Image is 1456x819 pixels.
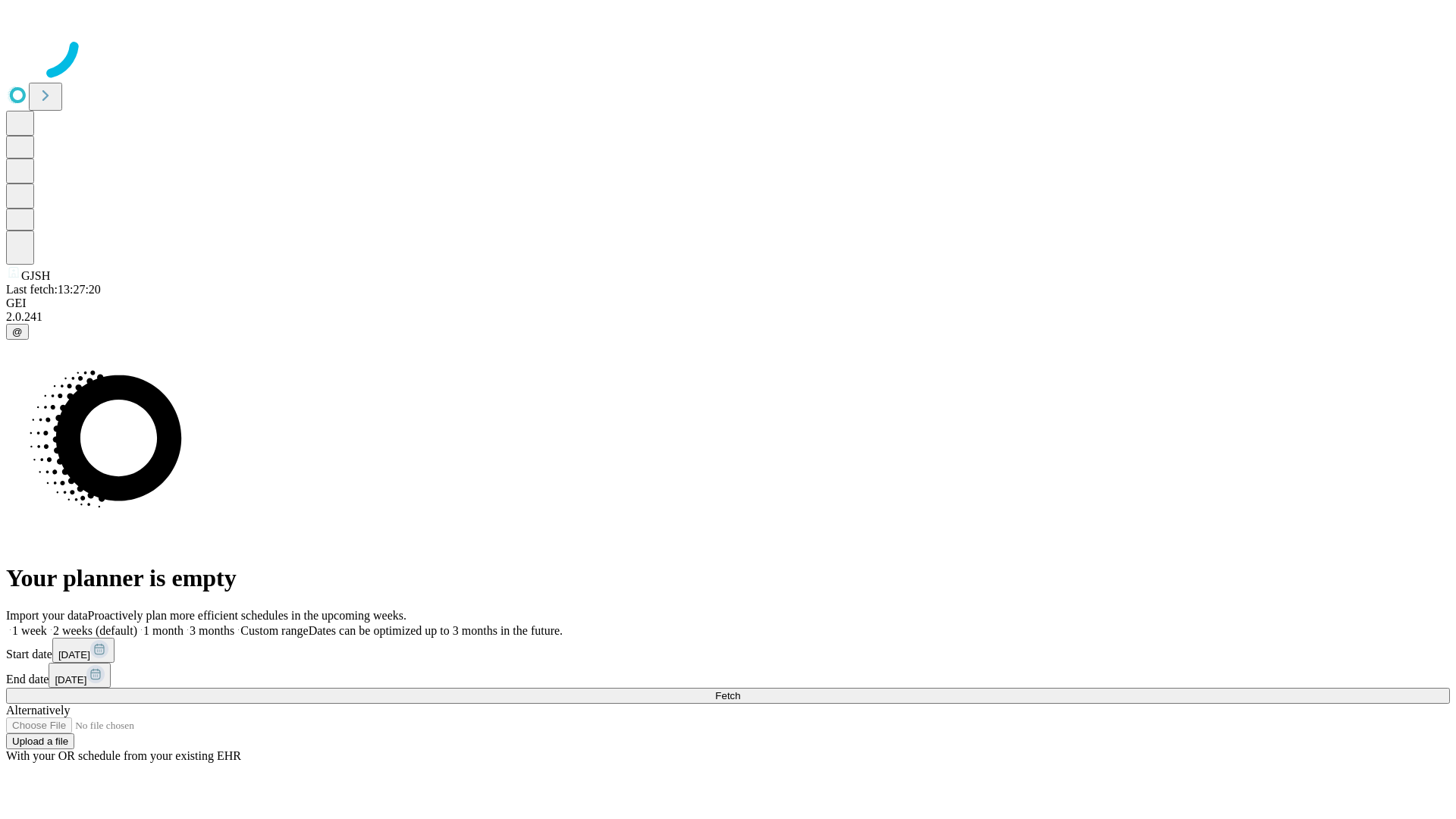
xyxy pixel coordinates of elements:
[58,649,90,661] span: [DATE]
[6,663,1450,688] div: End date
[55,674,86,686] span: [DATE]
[6,310,1450,324] div: 2.0.241
[6,749,241,762] span: With your OR schedule from your existing EHR
[52,638,115,663] button: [DATE]
[715,690,740,701] span: Fetch
[6,609,88,622] span: Import your data
[190,624,234,637] span: 3 months
[6,283,101,296] span: Last fetch: 13:27:20
[309,624,563,637] span: Dates can be optimized up to 3 months in the future.
[49,663,111,688] button: [DATE]
[12,326,23,337] span: @
[6,733,74,749] button: Upload a file
[240,624,308,637] span: Custom range
[6,638,1450,663] div: Start date
[143,624,184,637] span: 1 month
[21,269,50,282] span: GJSH
[6,688,1450,704] button: Fetch
[12,624,47,637] span: 1 week
[6,297,1450,310] div: GEI
[6,704,70,717] span: Alternatively
[88,609,406,622] span: Proactively plan more efficient schedules in the upcoming weeks.
[6,564,1450,592] h1: Your planner is empty
[53,624,137,637] span: 2 weeks (default)
[6,324,29,340] button: @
